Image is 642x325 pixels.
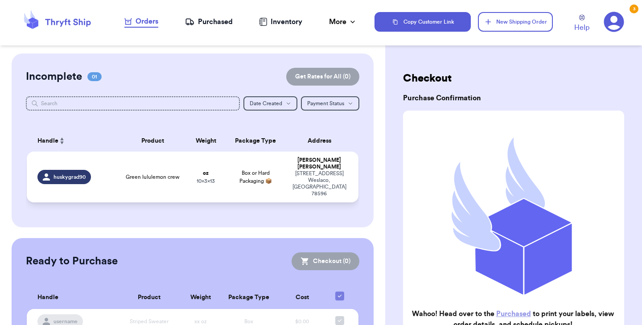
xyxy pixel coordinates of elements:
span: Green lululemon crew [126,173,180,181]
span: xx oz [194,319,207,324]
span: Handle [37,293,58,302]
h2: Checkout [403,71,624,86]
button: Sort ascending [58,136,66,146]
h2: Ready to Purchase [26,254,118,268]
span: Date Created [250,101,282,106]
button: Get Rates for All (0) [286,68,359,86]
a: Purchased [185,16,233,27]
div: Orders [124,16,158,27]
span: Box or Hard Packaging 📦 [239,170,272,184]
span: Payment Status [307,101,344,106]
th: Package Type [220,286,278,309]
strong: oz [203,170,209,176]
a: Inventory [259,16,302,27]
a: 3 [604,12,624,32]
span: username [53,318,78,325]
span: Box [244,319,253,324]
a: Orders [124,16,158,28]
span: Help [574,22,589,33]
button: New Shipping Order [478,12,553,32]
th: Cost [278,286,326,309]
button: Date Created [243,96,297,111]
button: Copy Customer Link [374,12,471,32]
div: 3 [630,4,638,13]
button: Checkout (0) [292,252,359,270]
h2: Incomplete [26,70,82,84]
a: Help [574,15,589,33]
th: Product [117,286,181,309]
input: Search [26,96,240,111]
th: Weight [186,130,226,152]
span: 10 x 3 x 13 [197,178,215,184]
div: More [329,16,357,27]
span: Handle [37,136,58,146]
th: Product [119,130,186,152]
th: Package Type [226,130,285,152]
button: Payment Status [301,96,359,111]
a: Purchased [496,310,531,317]
th: Address [285,130,358,152]
th: Weight [181,286,220,309]
span: huskygrad90 [53,173,86,181]
span: 01 [87,72,102,81]
div: [STREET_ADDRESS] Weslaco , [GEOGRAPHIC_DATA] 78596 [291,170,348,197]
span: Striped Sweater [130,319,169,324]
span: $0.00 [295,319,309,324]
h3: Purchase Confirmation [403,93,624,103]
div: [PERSON_NAME] [PERSON_NAME] [291,157,348,170]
